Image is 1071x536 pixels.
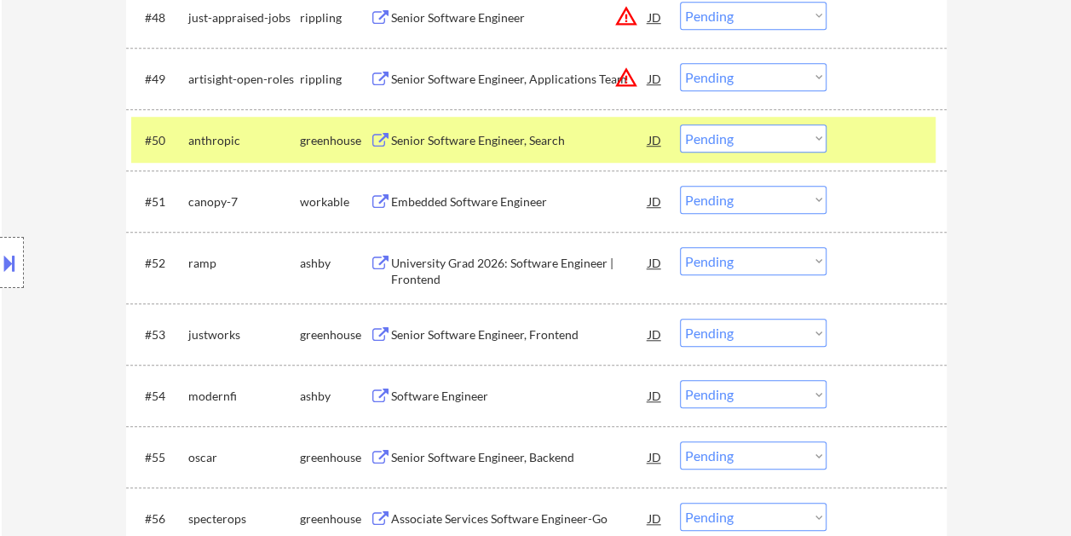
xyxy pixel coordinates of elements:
[647,441,664,472] div: JD
[391,9,648,26] div: Senior Software Engineer
[300,388,370,405] div: ashby
[391,388,648,405] div: Software Engineer
[188,71,300,88] div: artisight-open-roles
[188,449,300,466] div: oscar
[647,124,664,155] div: JD
[300,132,370,149] div: greenhouse
[391,326,648,343] div: Senior Software Engineer, Frontend
[188,9,300,26] div: just-appraised-jobs
[300,9,370,26] div: rippling
[300,449,370,466] div: greenhouse
[391,71,648,88] div: Senior Software Engineer, Applications Team
[145,71,175,88] div: #49
[647,319,664,349] div: JD
[391,510,648,527] div: Associate Services Software Engineer-Go
[391,255,648,288] div: University Grad 2026: Software Engineer | Frontend
[391,193,648,210] div: Embedded Software Engineer
[145,510,175,527] div: #56
[188,510,300,527] div: specterops
[300,193,370,210] div: workable
[145,449,175,466] div: #55
[647,503,664,533] div: JD
[614,66,638,89] button: warning_amber
[614,4,638,28] button: warning_amber
[300,255,370,272] div: ashby
[647,380,664,411] div: JD
[300,71,370,88] div: rippling
[647,2,664,32] div: JD
[391,132,648,149] div: Senior Software Engineer, Search
[391,449,648,466] div: Senior Software Engineer, Backend
[647,247,664,278] div: JD
[647,186,664,216] div: JD
[300,510,370,527] div: greenhouse
[145,9,175,26] div: #48
[300,326,370,343] div: greenhouse
[647,63,664,94] div: JD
